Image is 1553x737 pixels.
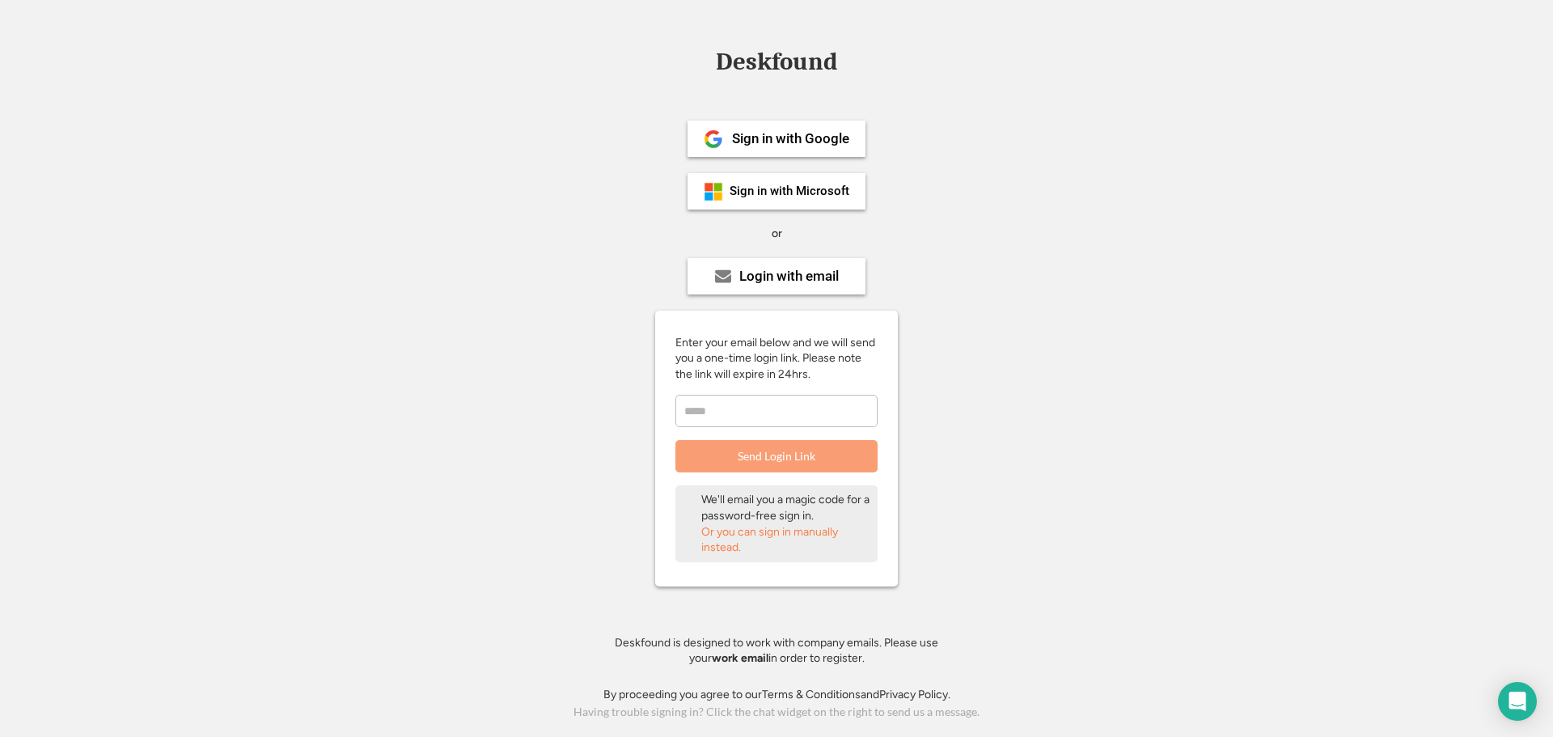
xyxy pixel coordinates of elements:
[712,651,768,665] strong: work email
[1498,682,1537,721] div: Open Intercom Messenger
[675,440,878,472] button: Send Login Link
[603,687,950,703] div: By proceeding you agree to our and
[762,688,861,701] a: Terms & Conditions
[730,185,849,197] div: Sign in with Microsoft
[701,492,871,523] div: We'll email you a magic code for a password-free sign in.
[704,129,723,149] img: 1024px-Google__G__Logo.svg.png
[701,524,871,556] div: Or you can sign in manually instead.
[704,182,723,201] img: ms-symbollockup_mssymbol_19.png
[739,269,839,283] div: Login with email
[772,226,782,242] div: or
[708,49,845,74] div: Deskfound
[879,688,950,701] a: Privacy Policy.
[675,335,878,383] div: Enter your email below and we will send you a one-time login link. Please note the link will expi...
[595,635,958,667] div: Deskfound is designed to work with company emails. Please use your in order to register.
[732,132,849,146] div: Sign in with Google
